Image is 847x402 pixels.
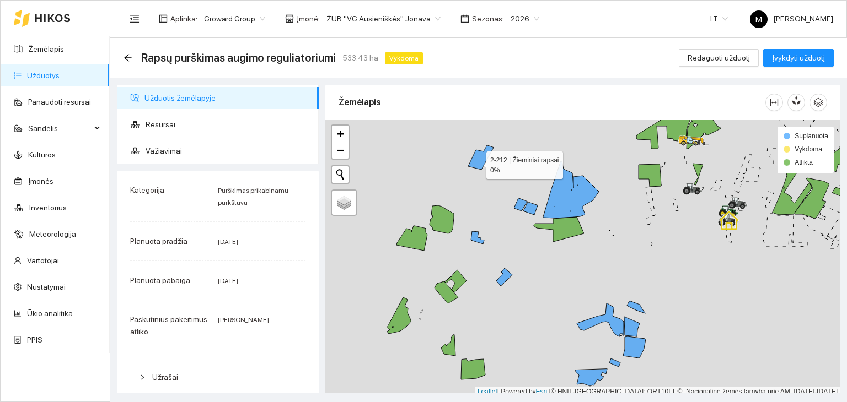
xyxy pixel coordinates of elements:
[688,52,750,64] span: Redaguoti užduotį
[332,166,349,183] button: Initiate a new search
[536,388,548,395] a: Esri
[27,335,42,344] a: PPIS
[28,150,56,159] a: Kultūros
[130,237,187,246] span: Planuota pradžia
[28,177,53,186] a: Įmonės
[472,13,504,25] span: Sezonas :
[29,230,76,238] a: Meteorologija
[28,117,91,139] span: Sandėlis
[152,373,178,382] span: Užrašai
[795,159,813,166] span: Atlikta
[385,52,423,64] span: Vykdoma
[146,140,310,162] span: Važiavimai
[124,53,132,62] span: arrow-left
[130,315,207,336] span: Paskutinius pakeitimus atliko
[218,187,288,207] span: Purškimas prikabinamu purkštuvu
[337,143,344,157] span: −
[750,14,833,23] span: [PERSON_NAME]
[511,10,539,27] span: 2026
[795,145,822,153] span: Vykdoma
[679,53,759,62] a: Redaguoti užduotį
[124,53,132,63] div: Atgal
[765,94,783,111] button: column-width
[139,374,146,381] span: right
[478,388,497,395] a: Leaflet
[130,365,305,390] div: Užrašai
[679,49,759,67] button: Redaguoti užduotį
[170,13,197,25] span: Aplinka :
[28,97,91,106] a: Panaudoti resursai
[218,316,269,324] span: [PERSON_NAME]
[285,14,294,23] span: shop
[29,203,67,212] a: Inventorius
[337,127,344,140] span: +
[130,14,140,24] span: menu-fold
[795,132,828,140] span: Suplanuota
[326,10,441,27] span: ŽŪB "VG Ausieniškės" Jonava
[763,49,834,67] button: Įvykdyti užduotį
[766,98,782,107] span: column-width
[218,277,238,285] span: [DATE]
[475,387,840,396] div: | Powered by © HNIT-[GEOGRAPHIC_DATA]; ORT10LT ©, Nacionalinė žemės tarnyba prie AM, [DATE]-[DATE]
[549,388,551,395] span: |
[146,113,310,135] span: Resursai
[332,191,356,215] a: Layers
[27,71,60,80] a: Užduotys
[204,10,265,27] span: Groward Group
[159,14,168,23] span: layout
[332,126,349,142] a: Zoom in
[144,87,310,109] span: Užduotis žemėlapyje
[28,45,64,53] a: Žemėlapis
[27,309,73,318] a: Ūkio analitika
[460,14,469,23] span: calendar
[130,276,190,285] span: Planuota pabaiga
[342,52,378,64] span: 533.43 ha
[27,283,66,291] a: Nustatymai
[755,10,762,28] span: M
[297,13,320,25] span: Įmonė :
[130,186,164,194] span: Kategorija
[339,86,765,118] div: Žemėlapis
[27,256,59,265] a: Vartotojai
[772,52,825,64] span: Įvykdyti užduotį
[141,49,336,67] span: Rapsų purškimas augimo reguliatoriumi
[218,238,238,246] span: [DATE]
[124,8,146,30] button: menu-fold
[332,142,349,159] a: Zoom out
[710,10,728,27] span: LT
